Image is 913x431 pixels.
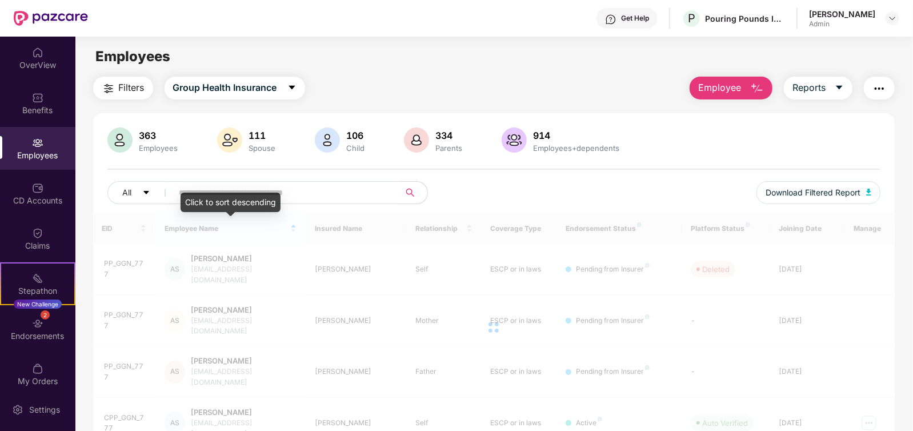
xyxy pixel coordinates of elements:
[866,189,872,195] img: svg+xml;base64,PHN2ZyB4bWxucz0iaHR0cDovL3d3dy53My5vcmcvMjAwMC9zdmciIHhtbG5zOnhsaW5rPSJodHRwOi8vd3...
[792,81,826,95] span: Reports
[835,83,844,93] span: caret-down
[399,181,428,204] button: search
[217,127,242,153] img: svg+xml;base64,PHN2ZyB4bWxucz0iaHR0cDovL3d3dy53My5vcmcvMjAwMC9zdmciIHhtbG5zOnhsaW5rPSJodHRwOi8vd3...
[173,81,277,95] span: Group Health Insurance
[123,186,132,199] span: All
[137,143,181,153] div: Employees
[165,77,305,99] button: Group Health Insurancecaret-down
[107,181,177,204] button: Allcaret-down
[287,83,297,93] span: caret-down
[41,310,50,320] div: 2
[93,77,153,99] button: Filters
[688,11,695,25] span: P
[888,14,897,23] img: svg+xml;base64,PHN2ZyBpZD0iRHJvcGRvd24tMzJ4MzIiIHhtbG5zPSJodHRwOi8vd3d3LnczLm9yZy8yMDAwL3N2ZyIgd2...
[345,143,367,153] div: Child
[247,130,278,141] div: 111
[345,130,367,141] div: 106
[784,77,852,99] button: Reportscaret-down
[142,189,150,198] span: caret-down
[404,127,429,153] img: svg+xml;base64,PHN2ZyB4bWxucz0iaHR0cDovL3d3dy53My5vcmcvMjAwMC9zdmciIHhtbG5zOnhsaW5rPSJodHRwOi8vd3...
[872,82,886,95] img: svg+xml;base64,PHN2ZyB4bWxucz0iaHR0cDovL3d3dy53My5vcmcvMjAwMC9zdmciIHdpZHRoPSIyNCIgaGVpZ2h0PSIyNC...
[766,186,860,199] span: Download Filtered Report
[32,182,43,194] img: svg+xml;base64,PHN2ZyBpZD0iQ0RfQWNjb3VudHMiIGRhdGEtbmFtZT0iQ0QgQWNjb3VudHMiIHhtbG5zPSJodHRwOi8vd3...
[107,127,133,153] img: svg+xml;base64,PHN2ZyB4bWxucz0iaHR0cDovL3d3dy53My5vcmcvMjAwMC9zdmciIHhtbG5zOnhsaW5rPSJodHRwOi8vd3...
[26,404,63,416] div: Settings
[605,14,616,25] img: svg+xml;base64,PHN2ZyBpZD0iSGVscC0zMngzMiIgeG1sbnM9Imh0dHA6Ly93d3cudzMub3JnLzIwMDAvc3ZnIiB3aWR0aD...
[698,81,741,95] span: Employee
[32,47,43,58] img: svg+xml;base64,PHN2ZyBpZD0iSG9tZSIgeG1sbnM9Imh0dHA6Ly93d3cudzMub3JnLzIwMDAvc3ZnIiB3aWR0aD0iMjAiIG...
[531,143,622,153] div: Employees+dependents
[434,143,465,153] div: Parents
[32,363,43,374] img: svg+xml;base64,PHN2ZyBpZD0iTXlfT3JkZXJzIiBkYXRhLW5hbWU9Ik15IE9yZGVycyIgeG1sbnM9Imh0dHA6Ly93d3cudz...
[102,82,115,95] img: svg+xml;base64,PHN2ZyB4bWxucz0iaHR0cDovL3d3dy53My5vcmcvMjAwMC9zdmciIHdpZHRoPSIyNCIgaGVpZ2h0PSIyNC...
[1,285,74,297] div: Stepathon
[315,127,340,153] img: svg+xml;base64,PHN2ZyB4bWxucz0iaHR0cDovL3d3dy53My5vcmcvMjAwMC9zdmciIHhtbG5zOnhsaW5rPSJodHRwOi8vd3...
[14,11,88,26] img: New Pazcare Logo
[690,77,772,99] button: Employee
[32,92,43,103] img: svg+xml;base64,PHN2ZyBpZD0iQmVuZWZpdHMiIHhtbG5zPSJodHRwOi8vd3d3LnczLm9yZy8yMDAwL3N2ZyIgd2lkdGg9Ij...
[502,127,527,153] img: svg+xml;base64,PHN2ZyB4bWxucz0iaHR0cDovL3d3dy53My5vcmcvMjAwMC9zdmciIHhtbG5zOnhsaW5rPSJodHRwOi8vd3...
[434,130,465,141] div: 334
[621,14,649,23] div: Get Help
[247,143,278,153] div: Spouse
[705,13,785,24] div: Pouring Pounds India Pvt Ltd (CashKaro and EarnKaro)
[14,300,62,309] div: New Challenge
[32,228,43,239] img: svg+xml;base64,PHN2ZyBpZD0iQ2xhaW0iIHhtbG5zPSJodHRwOi8vd3d3LnczLm9yZy8yMDAwL3N2ZyIgd2lkdGg9IjIwIi...
[32,137,43,149] img: svg+xml;base64,PHN2ZyBpZD0iRW1wbG95ZWVzIiB4bWxucz0iaHR0cDovL3d3dy53My5vcmcvMjAwMC9zdmciIHdpZHRoPS...
[12,404,23,416] img: svg+xml;base64,PHN2ZyBpZD0iU2V0dGluZy0yMHgyMCIgeG1sbnM9Imh0dHA6Ly93d3cudzMub3JnLzIwMDAvc3ZnIiB3aW...
[137,130,181,141] div: 363
[756,181,881,204] button: Download Filtered Report
[809,19,875,29] div: Admin
[32,273,43,284] img: svg+xml;base64,PHN2ZyB4bWxucz0iaHR0cDovL3d3dy53My5vcmcvMjAwMC9zdmciIHdpZHRoPSIyMSIgaGVpZ2h0PSIyMC...
[399,188,422,197] span: search
[32,318,43,329] img: svg+xml;base64,PHN2ZyBpZD0iRW5kb3JzZW1lbnRzIiB4bWxucz0iaHR0cDovL3d3dy53My5vcmcvMjAwMC9zdmciIHdpZH...
[95,48,170,65] span: Employees
[809,9,875,19] div: [PERSON_NAME]
[750,82,764,95] img: svg+xml;base64,PHN2ZyB4bWxucz0iaHR0cDovL3d3dy53My5vcmcvMjAwMC9zdmciIHhtbG5zOnhsaW5rPSJodHRwOi8vd3...
[531,130,622,141] div: 914
[119,81,145,95] span: Filters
